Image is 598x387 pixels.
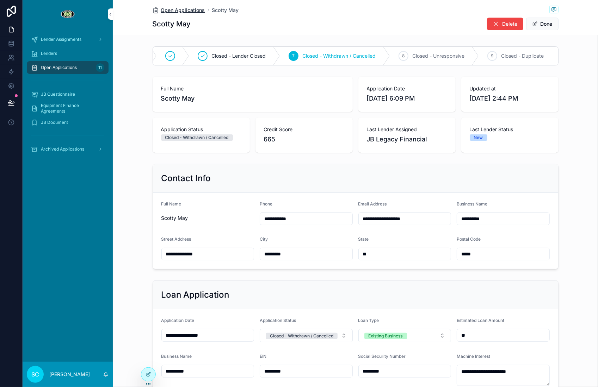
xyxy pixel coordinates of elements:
[526,18,559,30] button: Done
[161,201,181,207] span: Full Name
[470,126,550,133] span: Last Lender Status
[41,65,77,70] span: Open Applications
[41,146,84,152] span: Archived Applications
[367,134,447,144] span: JB Legacy Financial
[260,354,266,359] span: EIN
[367,94,447,103] span: [DATE] 6:09 PM
[457,318,504,323] span: Estimated Loan Amount
[260,236,268,242] span: City
[367,85,447,92] span: Application Date
[270,333,333,339] div: Closed - Withdrawn / Cancelled
[212,7,239,14] a: Scotty May
[487,18,523,30] button: Delete
[402,53,405,59] span: 8
[60,8,75,20] img: App logo
[161,85,344,92] span: Full Name
[161,318,195,323] span: Application Date
[457,201,487,207] span: Business Name
[31,370,39,379] span: SC
[212,52,266,59] span: Closed - Lender Closed
[358,354,406,359] span: Social Security Number
[367,126,447,133] span: Last Lender Assigned
[292,53,295,59] span: 7
[41,103,101,114] span: Equipment Finance Agreements
[153,7,205,14] a: Open Applications
[27,33,109,46] a: Lender Assignments
[165,134,229,141] div: Closed - Withdrawn / Cancelled
[96,63,104,72] div: 11
[161,215,254,222] span: Scotty May
[503,20,518,27] span: Delete
[41,120,68,125] span: JB Document
[501,52,544,59] span: Closed - Duplicate
[23,28,113,165] div: scrollable content
[27,88,109,101] a: JB Questionnaire
[260,329,353,342] button: Select Button
[27,47,109,60] a: Lenders
[358,236,369,242] span: State
[41,37,81,42] span: Lender Assignments
[161,7,205,14] span: Open Applications
[303,52,376,59] span: Closed - Withdrawn / Cancelled
[161,289,229,300] h2: Loan Application
[161,236,191,242] span: Street Address
[161,94,344,103] span: Scotty May
[470,94,550,103] span: [DATE] 2:44 PM
[161,354,192,359] span: Business Name
[358,318,379,323] span: Loan Type
[260,318,296,323] span: Application Status
[27,61,109,74] a: Open Applications11
[260,201,272,207] span: Phone
[457,236,481,242] span: Postal Code
[369,333,403,339] div: Existing Business
[413,52,465,59] span: Closed - Unresponsive
[41,51,57,56] span: Lenders
[41,91,75,97] span: JB Questionnaire
[470,85,550,92] span: Updated at
[264,134,344,144] span: 665
[49,371,90,378] p: [PERSON_NAME]
[358,201,387,207] span: Email Address
[457,354,490,359] span: Machine Interest
[161,173,211,184] h2: Contact Info
[264,126,344,133] span: Credit Score
[161,126,241,133] span: Application Status
[27,102,109,115] a: Equipment Finance Agreements
[358,329,451,342] button: Select Button
[474,134,483,141] div: New
[153,19,191,29] h1: Scotty May
[27,116,109,129] a: JB Document
[27,143,109,156] a: Archived Applications
[491,53,493,59] span: 9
